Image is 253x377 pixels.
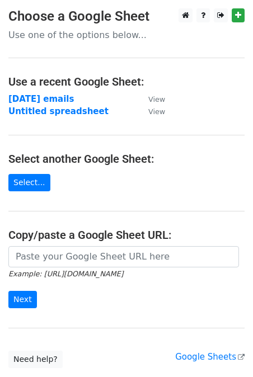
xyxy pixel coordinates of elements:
[8,228,245,242] h4: Copy/paste a Google Sheet URL:
[8,291,37,308] input: Next
[137,94,165,104] a: View
[148,107,165,116] small: View
[8,8,245,25] h3: Choose a Google Sheet
[148,95,165,103] small: View
[8,94,74,104] a: [DATE] emails
[8,106,109,116] a: Untitled spreadsheet
[8,75,245,88] h4: Use a recent Google Sheet:
[8,270,123,278] small: Example: [URL][DOMAIN_NAME]
[8,174,50,191] a: Select...
[8,29,245,41] p: Use one of the options below...
[137,106,165,116] a: View
[8,351,63,368] a: Need help?
[8,246,239,267] input: Paste your Google Sheet URL here
[8,152,245,166] h4: Select another Google Sheet:
[175,352,245,362] a: Google Sheets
